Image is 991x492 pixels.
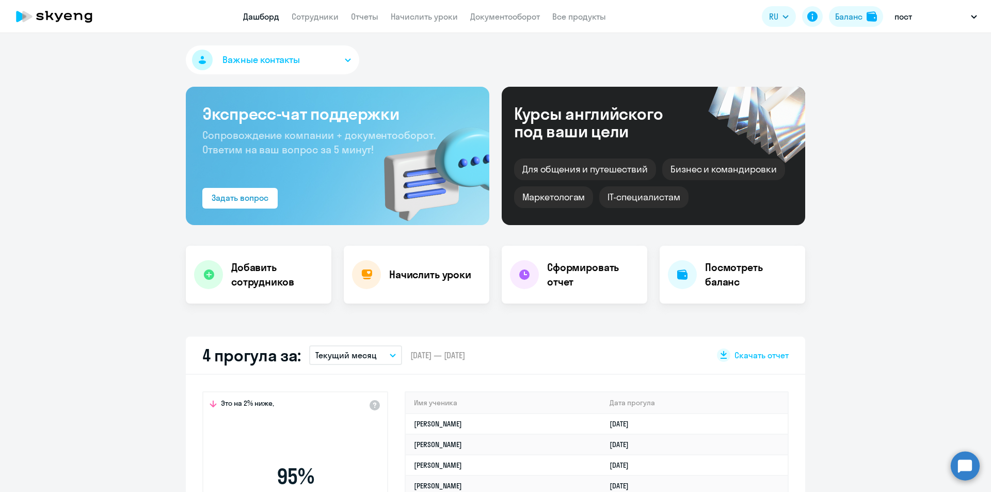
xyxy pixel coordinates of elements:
[889,4,982,29] button: пост
[610,481,637,490] a: [DATE]
[243,11,279,22] a: Дашборд
[835,10,862,23] div: Баланс
[414,481,462,490] a: [PERSON_NAME]
[547,260,639,289] h4: Сформировать отчет
[389,267,471,282] h4: Начислить уроки
[410,350,465,361] span: [DATE] — [DATE]
[867,11,877,22] img: balance
[514,158,656,180] div: Для общения и путешествий
[610,461,637,470] a: [DATE]
[894,10,912,23] p: пост
[829,6,883,27] button: Балансbalance
[769,10,778,23] span: RU
[222,53,300,67] span: Важные контакты
[414,419,462,428] a: [PERSON_NAME]
[552,11,606,22] a: Все продукты
[212,192,268,204] div: Задать вопрос
[599,186,688,208] div: IT-специалистам
[351,11,378,22] a: Отчеты
[610,440,637,449] a: [DATE]
[514,186,593,208] div: Маркетологам
[762,6,796,27] button: RU
[601,392,788,414] th: Дата прогула
[610,419,637,428] a: [DATE]
[514,105,691,140] div: Курсы английского под ваши цели
[315,349,377,361] p: Текущий месяц
[236,464,355,489] span: 95 %
[202,103,473,124] h3: Экспресс-чат поддержки
[414,440,462,449] a: [PERSON_NAME]
[221,399,274,411] span: Это на 2% ниже,
[406,392,601,414] th: Имя ученика
[202,345,301,366] h2: 4 прогула за:
[186,45,359,74] button: Важные контакты
[202,188,278,209] button: Задать вопрос
[734,350,789,361] span: Скачать отчет
[309,345,402,365] button: Текущий месяц
[470,11,540,22] a: Документооборот
[231,260,323,289] h4: Добавить сотрудников
[662,158,785,180] div: Бизнес и командировки
[391,11,458,22] a: Начислить уроки
[705,260,797,289] h4: Посмотреть баланс
[369,109,489,225] img: bg-img
[202,129,436,156] span: Сопровождение компании + документооборот. Ответим на ваш вопрос за 5 минут!
[414,461,462,470] a: [PERSON_NAME]
[292,11,339,22] a: Сотрудники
